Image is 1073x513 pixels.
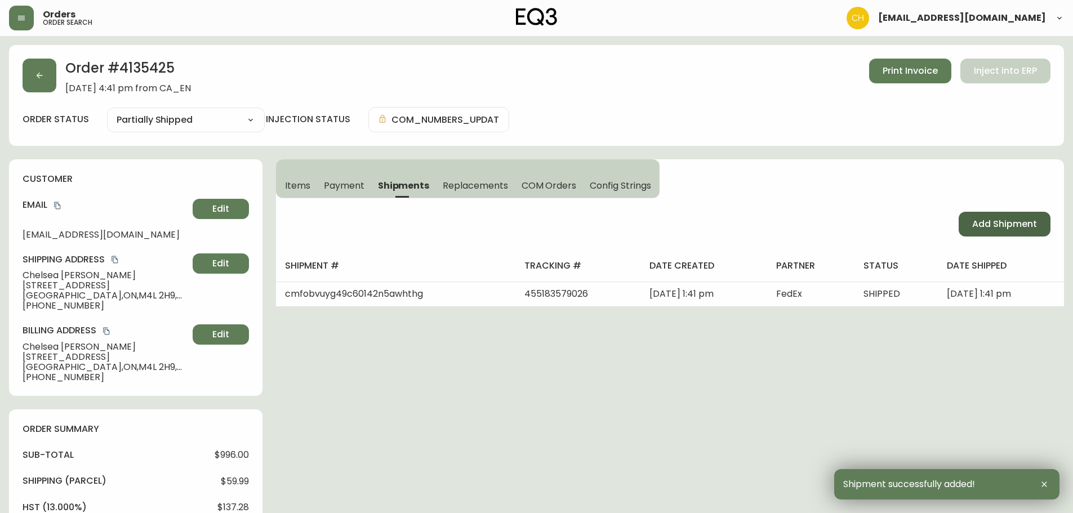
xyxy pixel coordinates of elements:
[217,502,249,512] span: $137.28
[65,83,191,93] span: [DATE] 4:41 pm from CA_EN
[23,342,188,352] span: Chelsea [PERSON_NAME]
[843,479,975,489] span: Shipment successfully added!
[590,180,651,191] span: Config Strings
[863,260,929,272] h4: status
[101,325,112,337] button: copy
[43,19,92,26] h5: order search
[23,362,188,372] span: [GEOGRAPHIC_DATA] , ON , M4L 2H9 , CA
[23,449,74,461] h4: sub-total
[23,301,188,311] span: [PHONE_NUMBER]
[193,253,249,274] button: Edit
[324,180,364,191] span: Payment
[524,260,631,272] h4: tracking #
[23,230,188,240] span: [EMAIL_ADDRESS][DOMAIN_NAME]
[23,253,188,266] h4: Shipping Address
[522,180,577,191] span: COM Orders
[847,7,869,29] img: 6288462cea190ebb98a2c2f3c744dd7e
[193,324,249,345] button: Edit
[869,59,951,83] button: Print Invoice
[649,260,758,272] h4: date created
[23,423,249,435] h4: order summary
[959,212,1050,237] button: Add Shipment
[43,10,75,19] span: Orders
[266,113,350,126] h4: injection status
[212,203,229,215] span: Edit
[23,475,106,487] h4: Shipping ( Parcel )
[947,287,1011,300] span: [DATE] 1:41 pm
[285,287,423,300] span: cmfobvuyg49c60142n5awhthg
[23,324,188,337] h4: Billing Address
[52,200,63,211] button: copy
[23,199,188,211] h4: Email
[193,199,249,219] button: Edit
[776,260,845,272] h4: partner
[524,287,588,300] span: 455183579026
[23,352,188,362] span: [STREET_ADDRESS]
[878,14,1046,23] span: [EMAIL_ADDRESS][DOMAIN_NAME]
[972,218,1037,230] span: Add Shipment
[947,260,1055,272] h4: date shipped
[109,254,121,265] button: copy
[649,287,714,300] span: [DATE] 1:41 pm
[23,270,188,280] span: Chelsea [PERSON_NAME]
[863,287,900,300] span: SHIPPED
[516,8,558,26] img: logo
[212,257,229,270] span: Edit
[23,372,188,382] span: [PHONE_NUMBER]
[776,287,802,300] span: FedEx
[23,113,89,126] label: order status
[65,59,191,83] h2: Order # 4135425
[285,260,506,272] h4: shipment #
[285,180,310,191] span: Items
[212,328,229,341] span: Edit
[443,180,507,191] span: Replacements
[215,450,249,460] span: $996.00
[23,280,188,291] span: [STREET_ADDRESS]
[23,291,188,301] span: [GEOGRAPHIC_DATA] , ON , M4L 2H9 , CA
[221,476,249,487] span: $59.99
[23,173,249,185] h4: customer
[378,180,430,191] span: Shipments
[883,65,938,77] span: Print Invoice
